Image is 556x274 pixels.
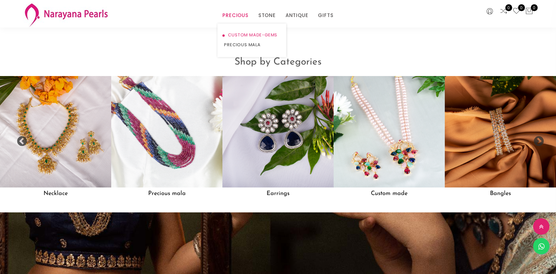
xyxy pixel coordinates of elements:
img: Earrings [222,76,334,187]
button: Next [533,136,540,143]
h5: Bangles [445,187,556,200]
a: PRECIOUS [222,10,248,20]
button: Previous [16,136,23,143]
a: ANTIQUE [286,10,308,20]
h5: Earrings [222,187,334,200]
span: 0 [505,4,512,11]
span: 0 [531,4,538,11]
a: PRECIOUS MALA [224,40,280,50]
button: 0 [525,7,533,16]
h5: Custom made [334,187,445,200]
a: STONE [258,10,276,20]
a: 0 [513,7,520,16]
img: Bangles [445,76,556,187]
img: Custom made [334,76,445,187]
span: 0 [518,4,525,11]
a: GIFTS [318,10,333,20]
h5: Precious mala [111,187,222,200]
a: CUSTOM MADE-GEMS [224,30,280,40]
img: Precious mala [111,76,222,187]
a: 0 [500,7,508,16]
